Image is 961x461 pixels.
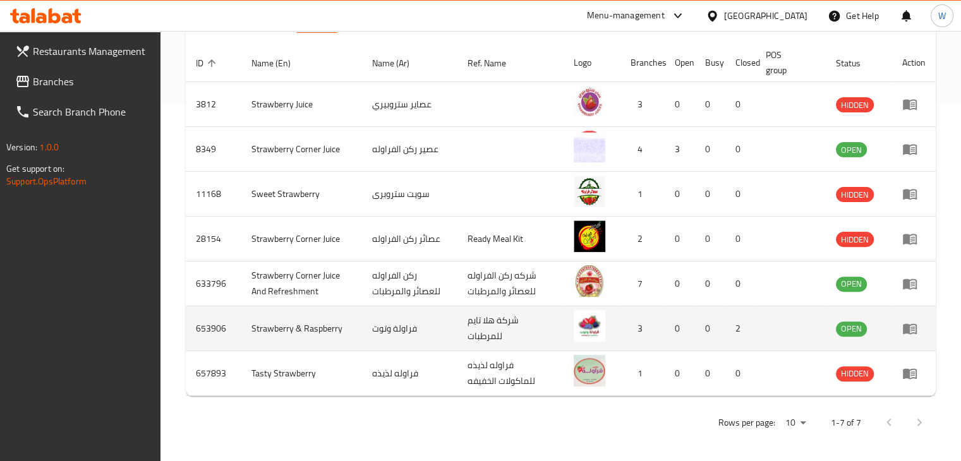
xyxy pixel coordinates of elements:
td: 2 [620,217,665,261]
td: 0 [695,217,725,261]
td: 0 [665,172,695,217]
span: Branches [33,74,150,89]
span: OPEN [836,321,867,336]
td: 0 [695,82,725,127]
a: Search Branch Phone [5,97,160,127]
td: ركن الفراوله للعصائر والمرطبات [362,261,458,306]
td: 0 [665,306,695,351]
td: 0 [665,217,695,261]
p: Rows per page: [718,415,775,431]
p: 1-7 of 7 [831,415,861,431]
h2: Restaurants list [196,12,344,33]
div: Menu [902,186,926,201]
td: Strawberry Juice [241,82,362,127]
td: فراوله لذيذه [362,351,458,396]
span: Ref. Name [468,56,523,71]
span: Name (En) [251,56,307,71]
div: HIDDEN [836,187,874,202]
td: 3 [665,127,695,172]
th: Busy [695,44,725,82]
span: Version: [6,139,37,155]
td: 0 [665,82,695,127]
span: HIDDEN [836,366,874,381]
td: 3812 [186,82,241,127]
td: 7 [620,261,665,306]
td: Strawberry Corner Juice [241,127,362,172]
div: OPEN [836,142,867,157]
table: enhanced table [186,44,936,396]
span: Status [836,56,877,71]
span: Search Branch Phone [33,104,150,119]
td: 8349 [186,127,241,172]
td: 3 [620,306,665,351]
td: 0 [695,127,725,172]
img: Strawberry Corner Juice [574,220,605,252]
th: Open [665,44,695,82]
a: Restaurants Management [5,36,160,66]
td: 2 [725,306,756,351]
td: 0 [725,217,756,261]
img: Strawberry Corner Juice [574,131,605,162]
a: Branches [5,66,160,97]
span: Name (Ar) [372,56,426,71]
span: Get support on: [6,160,64,177]
div: OPEN [836,321,867,337]
td: 0 [725,82,756,127]
img: Strawberry Corner Juice And Refreshment [574,265,605,297]
td: شركة هلا تايم للمرطبات [457,306,564,351]
span: ID [196,56,220,71]
td: 4 [620,127,665,172]
td: 633796 [186,261,241,306]
td: 0 [725,261,756,306]
span: OPEN [836,143,867,157]
div: HIDDEN [836,97,874,112]
div: Menu [902,366,926,381]
td: 28154 [186,217,241,261]
img: Strawberry Juice [574,86,605,117]
td: 1 [620,351,665,396]
div: Menu [902,141,926,157]
td: Tasty Strawberry [241,351,362,396]
td: Strawberry & Raspberry [241,306,362,351]
td: 657893 [186,351,241,396]
span: HIDDEN [836,98,874,112]
td: Sweet Strawberry [241,172,362,217]
td: 1 [620,172,665,217]
td: 11168 [186,172,241,217]
span: OPEN [836,277,867,291]
div: Menu [902,321,926,336]
td: عصاير ستروبيري [362,82,458,127]
td: 0 [725,172,756,217]
div: [GEOGRAPHIC_DATA] [724,9,807,23]
td: 0 [665,351,695,396]
td: 0 [695,261,725,306]
th: Closed [725,44,756,82]
div: Menu-management [587,8,665,23]
span: Restaurants Management [33,44,150,59]
td: Ready Meal Kit [457,217,564,261]
div: HIDDEN [836,366,874,381]
td: 0 [695,306,725,351]
td: Strawberry Corner Juice [241,217,362,261]
img: Sweet Strawberry [574,176,605,207]
div: HIDDEN [836,232,874,247]
a: Support.OpsPlatform [6,173,87,189]
img: Strawberry & Raspberry [574,310,605,342]
td: Strawberry Corner Juice And Refreshment [241,261,362,306]
span: HIDDEN [836,232,874,247]
div: Menu [902,97,926,112]
td: فراولة وتوت [362,306,458,351]
td: عصير ركن الفراوله [362,127,458,172]
td: 0 [695,351,725,396]
th: Logo [564,44,620,82]
th: Branches [620,44,665,82]
div: Rows per page: [780,414,811,433]
span: W [938,9,946,23]
td: سويت ستروبرى [362,172,458,217]
td: عصائر ركن الفراوله [362,217,458,261]
td: فراوله لذيذه للماكولات الخفيفه [457,351,564,396]
span: HIDDEN [836,188,874,202]
td: شركه ركن الفراوله للعصائر والمرطبات [457,261,564,306]
div: Menu [902,276,926,291]
div: Menu [902,231,926,246]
